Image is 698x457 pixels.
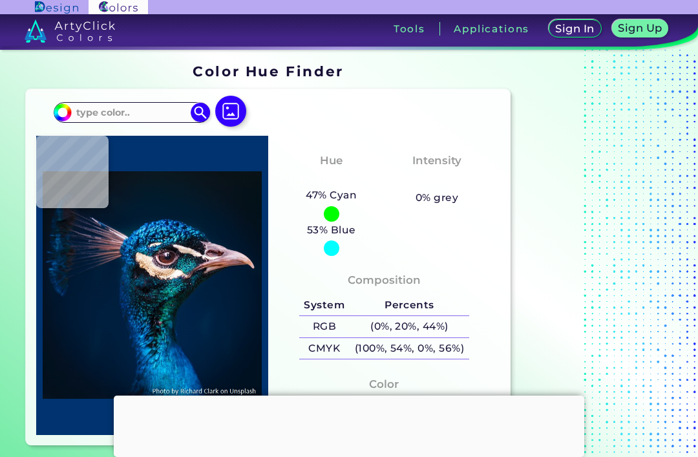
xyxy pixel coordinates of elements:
[193,61,343,81] h1: Color Hue Finder
[416,189,458,206] h5: 0% grey
[620,23,661,33] h5: Sign Up
[215,96,246,127] img: icon picture
[615,21,666,37] a: Sign Up
[320,151,343,170] h4: Hue
[557,24,592,34] h5: Sign In
[348,271,421,290] h4: Composition
[369,375,399,394] h4: Color
[299,316,350,337] h5: RGB
[412,151,461,170] h4: Intensity
[350,316,469,337] h5: (0%, 20%, 44%)
[43,142,262,429] img: img_pavlin.jpg
[301,187,362,204] h5: 47% Cyan
[25,19,116,43] img: logo_artyclick_colors_white.svg
[191,103,210,122] img: icon search
[302,222,361,239] h5: 53% Blue
[394,24,425,34] h3: Tools
[114,396,584,454] iframe: Advertisement
[350,295,469,316] h5: Percents
[409,172,465,187] h3: Vibrant
[295,172,368,187] h3: Cyan-Blue
[551,21,599,37] a: Sign In
[299,338,350,359] h5: CMYK
[299,295,350,316] h5: System
[35,1,78,14] img: ArtyClick Design logo
[72,103,192,121] input: type color..
[350,338,469,359] h5: (100%, 54%, 0%, 56%)
[454,24,529,34] h3: Applications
